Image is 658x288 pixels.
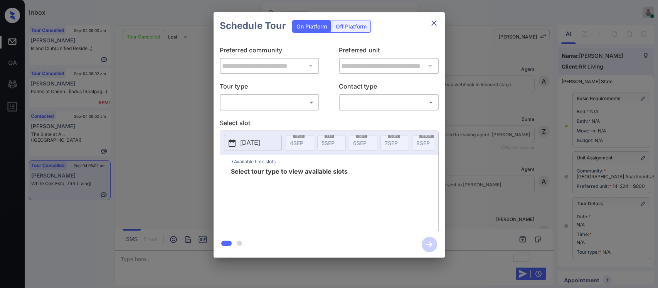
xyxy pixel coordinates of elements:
[231,155,438,168] p: *Available time slots
[231,168,348,230] span: Select tour type to view available slots
[332,20,370,32] div: Off Platform
[426,15,442,31] button: close
[339,45,439,58] p: Preferred unit
[214,12,292,39] h2: Schedule Tour
[220,45,320,58] p: Preferred community
[220,118,439,131] p: Select slot
[339,82,439,94] p: Contact type
[241,138,260,147] p: [DATE]
[293,20,331,32] div: On Platform
[224,135,282,151] button: [DATE]
[220,82,320,94] p: Tour type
